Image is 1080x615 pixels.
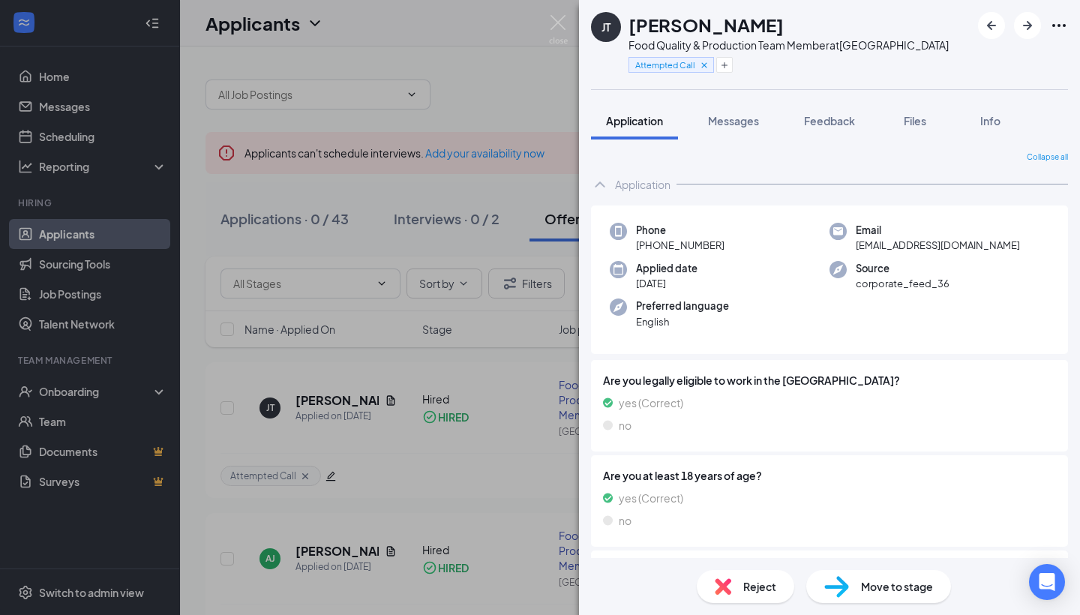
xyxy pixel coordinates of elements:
span: Phone [636,223,724,238]
svg: Plus [720,61,729,70]
span: [DATE] [636,276,697,291]
span: Are you at least 18 years of age? [603,467,1056,484]
span: Info [980,114,1000,127]
h1: [PERSON_NAME] [628,12,784,37]
span: Collapse all [1027,151,1068,163]
span: Are you legally eligible to work in the [GEOGRAPHIC_DATA]? [603,372,1056,388]
span: Email [856,223,1020,238]
svg: ChevronUp [591,175,609,193]
span: Attempted Call [635,58,695,71]
div: Food Quality & Production Team Member at [GEOGRAPHIC_DATA] [628,37,949,52]
span: yes (Correct) [619,490,683,506]
div: Open Intercom Messenger [1029,564,1065,600]
span: Applied date [636,261,697,276]
span: English [636,314,729,329]
span: Application [606,114,663,127]
span: no [619,512,631,529]
span: corporate_feed_36 [856,276,949,291]
span: no [619,417,631,433]
svg: Ellipses [1050,16,1068,34]
span: Preferred language [636,298,729,313]
span: Files [904,114,926,127]
span: Reject [743,578,776,595]
button: ArrowLeftNew [978,12,1005,39]
span: yes (Correct) [619,394,683,411]
span: Messages [708,114,759,127]
span: Source [856,261,949,276]
span: [EMAIL_ADDRESS][DOMAIN_NAME] [856,238,1020,253]
div: JT [601,19,610,34]
span: Move to stage [861,578,933,595]
span: Feedback [804,114,855,127]
svg: ArrowLeftNew [982,16,1000,34]
svg: Cross [699,60,709,70]
button: ArrowRight [1014,12,1041,39]
button: Plus [716,57,733,73]
div: Application [615,177,670,192]
span: [PHONE_NUMBER] [636,238,724,253]
svg: ArrowRight [1018,16,1036,34]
